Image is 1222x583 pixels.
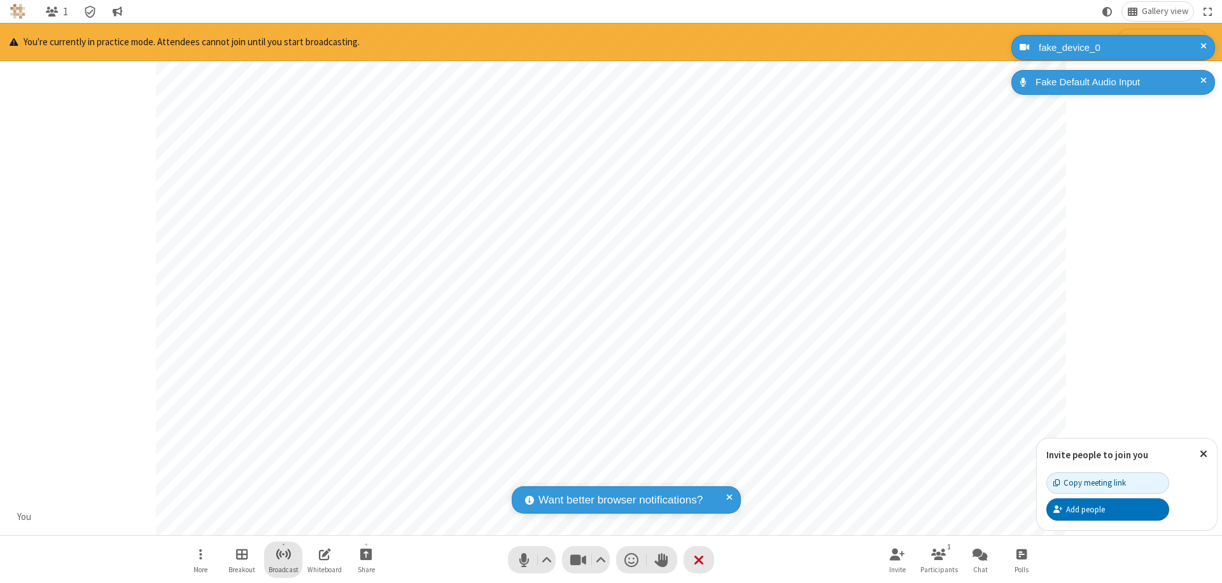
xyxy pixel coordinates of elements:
span: Breakout [228,566,255,573]
span: Broadcast [269,566,298,573]
button: Open chat [961,542,999,578]
label: Invite people to join you [1046,449,1148,461]
div: fake_device_0 [1034,41,1205,55]
span: Chat [973,566,988,573]
span: Participants [920,566,958,573]
span: 1 [63,6,68,18]
button: Video setting [593,546,610,573]
button: Open participant list [920,542,958,578]
button: Raise hand [647,546,677,573]
button: Change layout [1122,2,1193,21]
span: Want better browser notifications? [538,492,703,509]
span: Share [358,566,375,573]
button: Manage Breakout Rooms [223,542,261,578]
button: End or leave meeting [684,546,714,573]
button: Add people [1046,498,1169,520]
button: Close popover [1190,439,1217,470]
button: Start broadcast [264,542,302,578]
button: Audio settings [538,546,556,573]
button: Conversation [107,2,127,21]
div: 1 [944,541,955,552]
div: Meeting details Encryption enabled [78,2,102,21]
button: Start sharing [347,542,385,578]
span: Invite [889,566,906,573]
button: Send a reaction [616,546,647,573]
span: Gallery view [1142,6,1188,17]
button: Stop video (⌘+Shift+V) [562,546,610,573]
button: Mute (⌘+Shift+A) [508,546,556,573]
div: You [13,510,36,524]
button: Invite participants (⌘+Shift+I) [878,542,916,578]
button: Open participant list [40,2,73,21]
button: Open shared whiteboard [305,542,344,578]
div: Fake Default Audio Input [1031,75,1205,90]
button: Open menu [181,542,220,578]
button: Start broadcasting [1117,29,1208,55]
button: Using system theme [1097,2,1118,21]
p: You're currently in practice mode. Attendees cannot join until you start broadcasting. [10,35,360,50]
span: More [193,566,207,573]
button: Fullscreen [1198,2,1218,21]
div: Copy meeting link [1053,477,1126,489]
button: Copy meeting link [1046,472,1169,494]
span: Polls [1015,566,1029,573]
button: Open poll [1002,542,1041,578]
span: Whiteboard [307,566,342,573]
img: QA Selenium DO NOT DELETE OR CHANGE [10,4,25,19]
